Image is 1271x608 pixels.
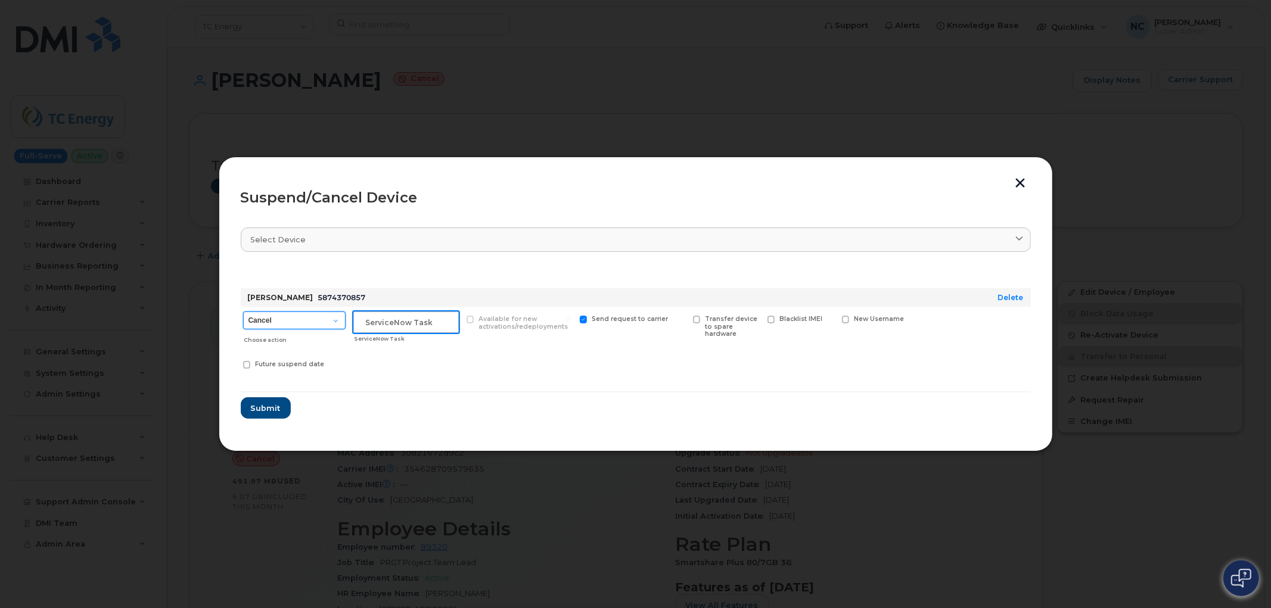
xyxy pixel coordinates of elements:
[353,311,459,333] input: ServiceNow Task
[705,315,757,338] span: Transfer device to spare hardware
[779,315,822,323] span: Blacklist IMEI
[255,360,324,368] span: Future suspend date
[354,334,458,344] div: ServiceNow Task
[828,316,834,322] input: New Username
[244,330,345,345] div: Choose action
[452,316,458,322] input: Available for new activations/redeployments
[592,315,668,323] span: Send request to carrier
[679,316,685,322] input: Transfer device to spare hardware
[248,293,313,302] strong: [PERSON_NAME]
[998,293,1024,302] a: Delete
[478,315,568,330] span: Available for new activations/redeployments
[241,227,1031,252] a: Select device
[251,403,281,414] span: Submit
[854,315,904,323] span: New Username
[251,234,306,245] span: Select device
[241,397,291,419] button: Submit
[1231,569,1251,588] img: Open chat
[753,316,759,322] input: Blacklist IMEI
[565,316,571,322] input: Send request to carrier
[241,191,1031,205] div: Suspend/Cancel Device
[318,293,366,302] span: 5874370857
